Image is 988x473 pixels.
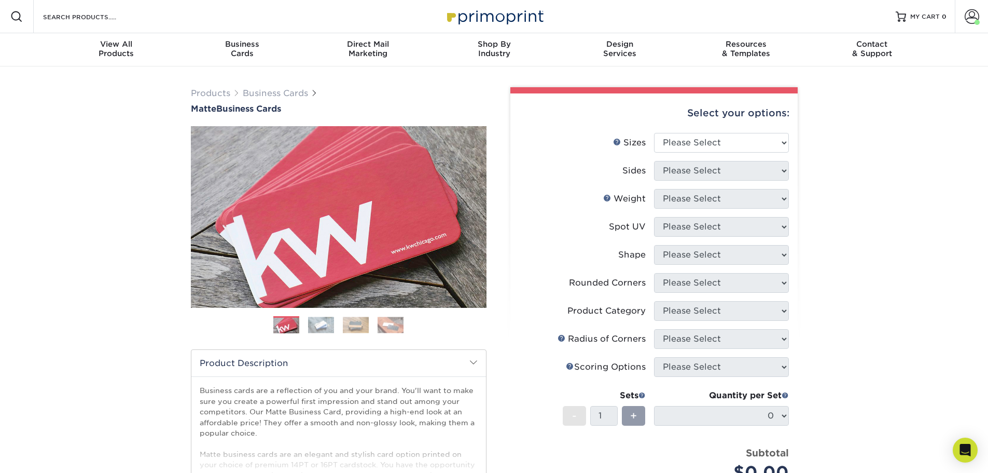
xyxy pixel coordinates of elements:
[191,69,486,365] img: Matte 01
[273,313,299,339] img: Business Cards 01
[910,12,940,21] span: MY CART
[191,350,486,376] h2: Product Description
[683,39,809,49] span: Resources
[603,193,646,205] div: Weight
[305,39,431,58] div: Marketing
[613,137,646,149] div: Sizes
[53,33,179,66] a: View AllProducts
[569,277,646,289] div: Rounded Corners
[431,39,557,58] div: Industry
[809,39,935,58] div: & Support
[305,33,431,66] a: Direct MailMarketing
[566,361,646,373] div: Scoring Options
[572,408,577,424] span: -
[191,104,486,114] h1: Business Cards
[343,317,369,333] img: Business Cards 03
[557,39,683,58] div: Services
[618,249,646,261] div: Shape
[519,93,789,133] div: Select your options:
[179,33,305,66] a: BusinessCards
[809,39,935,49] span: Contact
[191,104,216,114] span: Matte
[746,447,789,458] strong: Subtotal
[953,438,978,463] div: Open Intercom Messenger
[431,33,557,66] a: Shop ByIndustry
[557,33,683,66] a: DesignServices
[3,441,88,469] iframe: Google Customer Reviews
[179,39,305,58] div: Cards
[622,165,646,177] div: Sides
[557,39,683,49] span: Design
[563,389,646,402] div: Sets
[567,305,646,317] div: Product Category
[609,221,646,233] div: Spot UV
[53,39,179,49] span: View All
[191,104,486,114] a: MatteBusiness Cards
[942,13,947,20] span: 0
[654,389,789,402] div: Quantity per Set
[179,39,305,49] span: Business
[431,39,557,49] span: Shop By
[243,88,308,98] a: Business Cards
[558,333,646,345] div: Radius of Corners
[308,317,334,333] img: Business Cards 02
[809,33,935,66] a: Contact& Support
[42,10,143,23] input: SEARCH PRODUCTS.....
[442,5,546,28] img: Primoprint
[683,33,809,66] a: Resources& Templates
[53,39,179,58] div: Products
[191,88,230,98] a: Products
[305,39,431,49] span: Direct Mail
[683,39,809,58] div: & Templates
[630,408,637,424] span: +
[378,317,403,333] img: Business Cards 04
